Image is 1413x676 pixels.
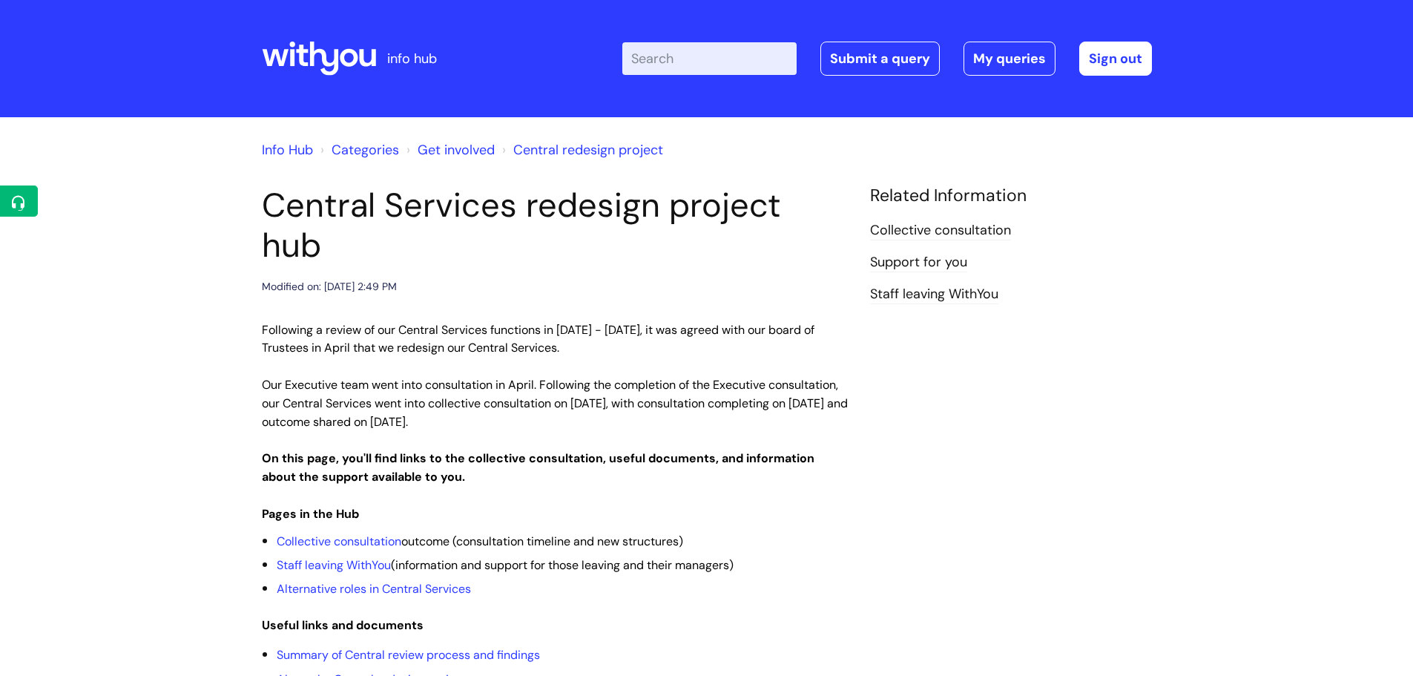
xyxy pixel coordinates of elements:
li: Get involved [403,138,495,162]
a: Get involved [418,141,495,159]
a: My queries [964,42,1055,76]
h1: Central Services redesign project hub [262,186,848,266]
a: Submit a query [820,42,940,76]
strong: Useful links and documents [262,617,424,633]
span: Following a review of our Central Services functions in [DATE] - [DATE], it was agreed with our b... [262,322,814,356]
strong: Pages in the Hub [262,506,359,522]
a: Central redesign project [513,141,663,159]
a: Sign out [1079,42,1152,76]
a: Staff leaving WithYou [277,557,391,573]
p: info hub [387,47,437,70]
a: Summary of Central review process and findings [277,647,540,663]
h4: Related Information [870,186,1152,206]
li: Central redesign project [498,138,663,162]
a: Alternative roles in Central Services [277,581,471,597]
a: Info Hub [262,141,313,159]
input: Search [622,42,797,75]
span: (information and support for those leaving and their managers) [277,557,734,573]
strong: On this page, you'll find links to the collective consultation, useful documents, and information... [262,450,814,485]
div: Modified on: [DATE] 2:49 PM [262,278,397,296]
a: Categories [332,141,399,159]
a: Staff leaving WithYou [870,285,998,304]
a: Collective consultation [870,221,1011,240]
span: outcome (consultation timeline and new structures) [277,534,683,549]
div: | - [622,42,1152,76]
a: Support for you [870,253,967,272]
li: Solution home [317,138,399,162]
a: Collective consultation [277,534,401,549]
span: Our Executive team went into consultation in April. Following the completion of the Executive con... [262,377,848,430]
